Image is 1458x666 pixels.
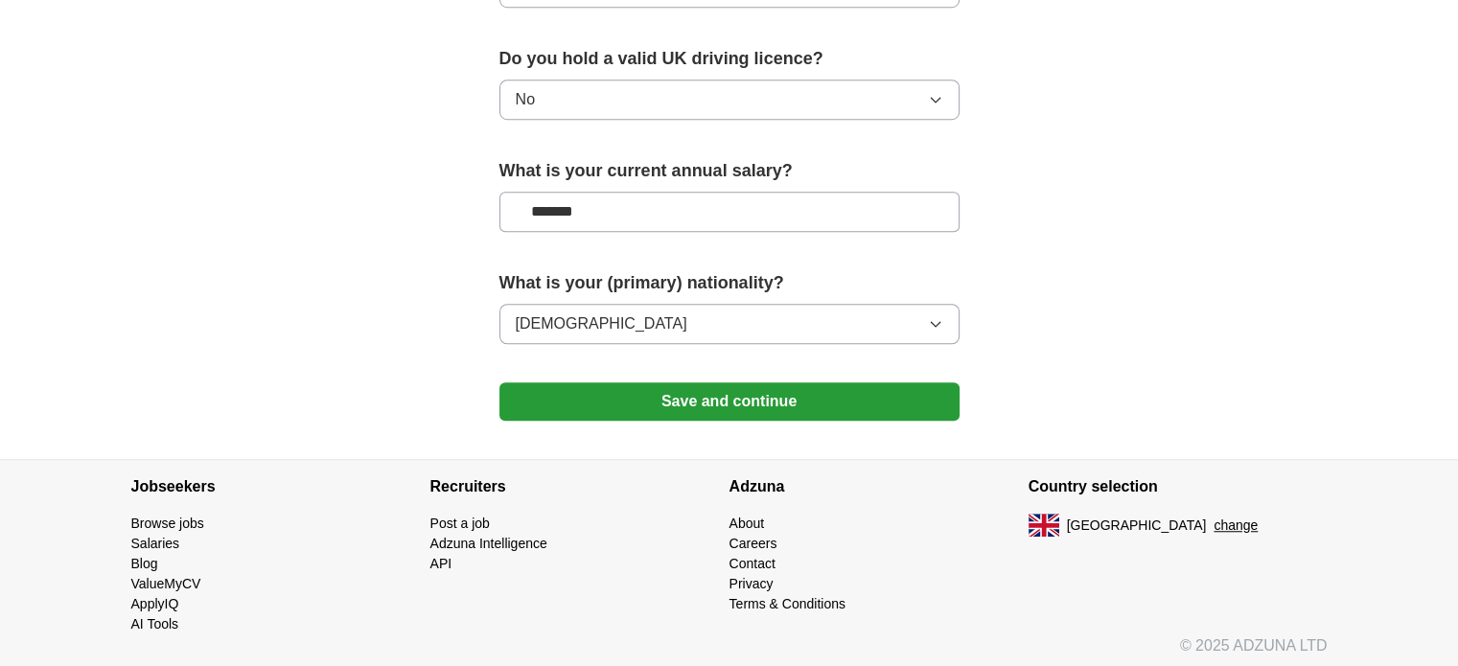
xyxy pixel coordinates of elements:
[131,576,201,591] a: ValueMyCV
[729,536,777,551] a: Careers
[729,556,775,571] a: Contact
[499,158,960,184] label: What is your current annual salary?
[516,88,535,111] span: No
[499,382,960,421] button: Save and continue
[131,556,158,571] a: Blog
[131,516,204,531] a: Browse jobs
[499,80,960,120] button: No
[499,304,960,344] button: [DEMOGRAPHIC_DATA]
[131,616,179,632] a: AI Tools
[1067,516,1207,536] span: [GEOGRAPHIC_DATA]
[131,596,179,611] a: ApplyIQ
[430,516,490,531] a: Post a job
[729,596,845,611] a: Terms & Conditions
[1029,514,1059,537] img: UK flag
[499,270,960,296] label: What is your (primary) nationality?
[1029,460,1328,514] h4: Country selection
[430,556,452,571] a: API
[499,46,960,72] label: Do you hold a valid UK driving licence?
[430,536,547,551] a: Adzuna Intelligence
[729,576,774,591] a: Privacy
[729,516,765,531] a: About
[516,312,687,335] span: [DEMOGRAPHIC_DATA]
[131,536,180,551] a: Salaries
[1214,516,1258,536] button: change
